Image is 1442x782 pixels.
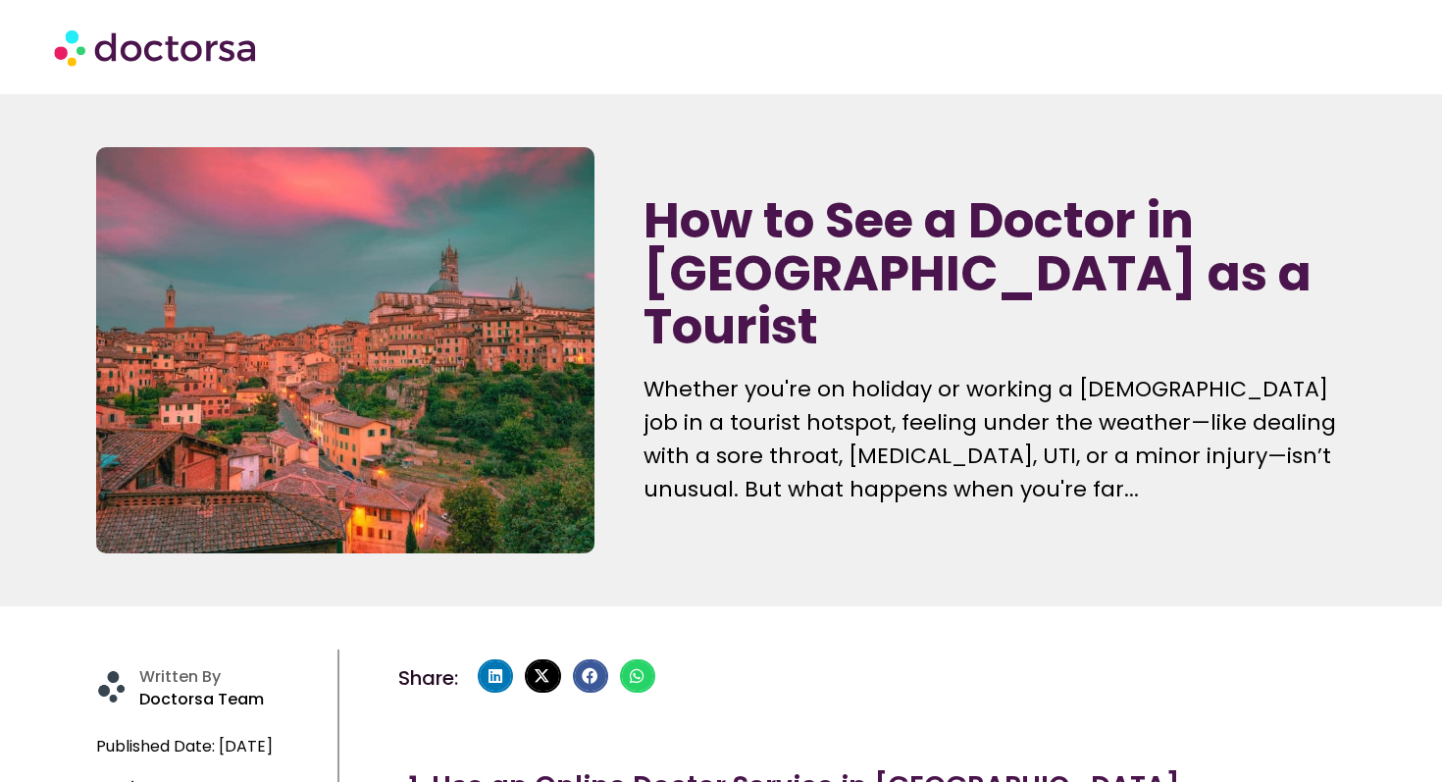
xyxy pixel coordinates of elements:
[96,733,273,760] span: Published Date: [DATE]
[139,667,328,686] h4: Written By
[620,659,655,693] div: Share on whatsapp
[644,373,1346,506] div: Whether you're on holiday or working a [DEMOGRAPHIC_DATA] job in a tourist hotspot, feeling under...
[398,668,458,688] h4: Share:
[525,659,560,693] div: Share on x-twitter
[478,659,513,693] div: Share on linkedin
[644,194,1346,353] h1: How to See a Doctor in [GEOGRAPHIC_DATA] as a Tourist
[96,147,594,553] img: how to see a doctor in italy as a tourist
[139,686,328,713] p: Doctorsa Team
[573,659,608,693] div: Share on facebook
